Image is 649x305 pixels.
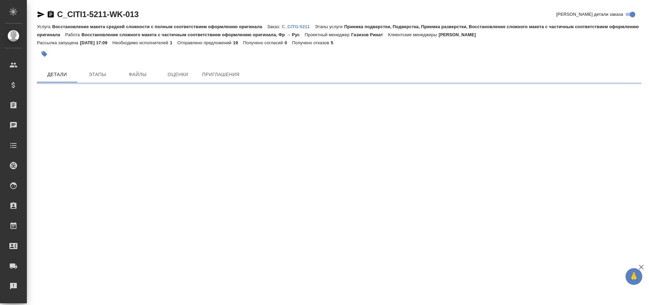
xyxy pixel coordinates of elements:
[80,40,112,45] p: [DATE] 17:09
[285,40,292,45] p: 0
[81,70,113,79] span: Этапы
[243,40,285,45] p: Получено согласий
[177,40,233,45] p: Отправлено предложений
[331,40,338,45] p: 5
[305,32,351,37] p: Проектный менеджер
[351,32,388,37] p: Газизов Ринат
[162,70,194,79] span: Оценки
[65,32,82,37] p: Работа
[628,269,640,284] span: 🙏
[556,11,623,18] span: [PERSON_NAME] детали заказа
[37,47,52,61] button: Добавить тэг
[112,40,170,45] p: Необходимо исполнителей
[267,24,282,29] p: Заказ:
[625,268,642,285] button: 🙏
[37,40,80,45] p: Рассылка запущена
[52,24,267,29] p: Восстановление макета средней сложности с полным соответствием оформлению оригинала
[57,10,139,19] a: C_CITI1-5211-WK-013
[82,32,305,37] p: Восстановление сложного макета с частичным соответствием оформлению оригинала, Фр → Рус
[202,70,240,79] span: Приглашения
[282,23,315,29] a: C_CITI1-5211
[233,40,243,45] p: 19
[388,32,439,37] p: Клиентские менеджеры
[41,70,73,79] span: Детали
[315,24,344,29] p: Этапы услуги
[282,24,315,29] p: C_CITI1-5211
[170,40,177,45] p: 1
[292,40,331,45] p: Получено отказов
[37,24,52,29] p: Услуга
[122,70,154,79] span: Файлы
[37,10,45,18] button: Скопировать ссылку для ЯМессенджера
[47,10,55,18] button: Скопировать ссылку
[438,32,481,37] p: [PERSON_NAME]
